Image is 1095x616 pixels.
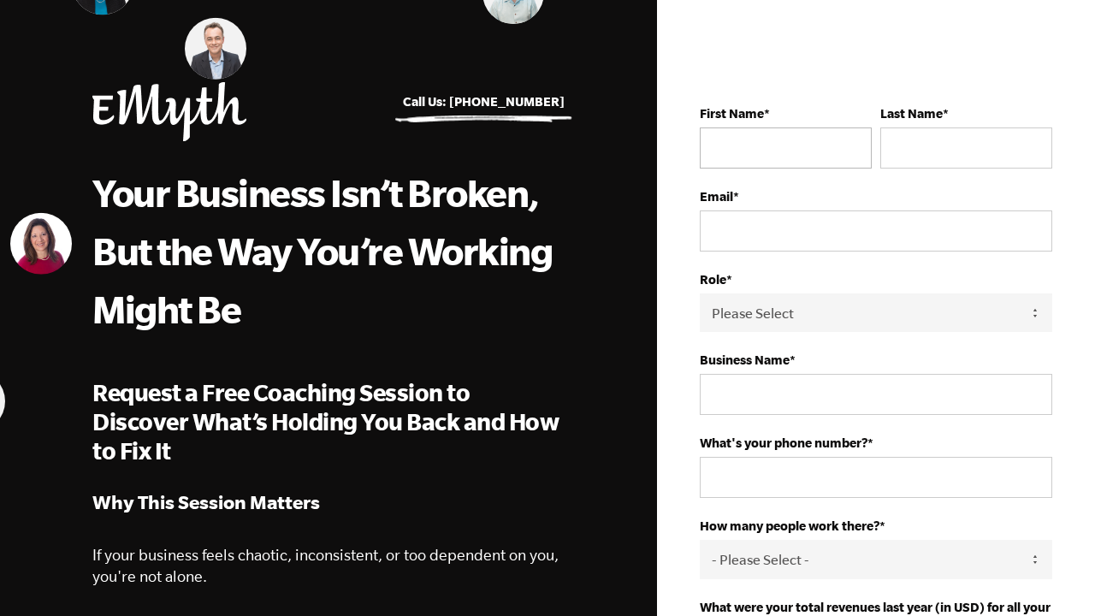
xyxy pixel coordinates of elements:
[92,379,559,464] span: Request a Free Coaching Session to Discover What’s Holding You Back and How to Fix It
[92,546,559,585] span: If your business feels chaotic, inconsistent, or too dependent on you, you're not alone.
[700,435,867,450] strong: What's your phone number?
[92,82,246,141] img: EMyth
[92,171,552,330] span: Your Business Isn’t Broken, But the Way You’re Working Might Be
[700,518,879,533] strong: How many people work there?
[880,106,943,121] strong: Last Name
[1009,534,1095,616] iframe: Chat Widget
[10,213,72,275] img: Vicky Gavrias, EMyth Business Coach
[92,491,320,512] strong: Why This Session Matters
[700,189,733,204] strong: Email
[700,352,790,367] strong: Business Name
[700,106,764,121] strong: First Name
[700,272,726,287] strong: Role
[403,94,565,109] a: Call Us: [PHONE_NUMBER]
[185,18,246,80] img: Nick Lawler, EMyth Business Coach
